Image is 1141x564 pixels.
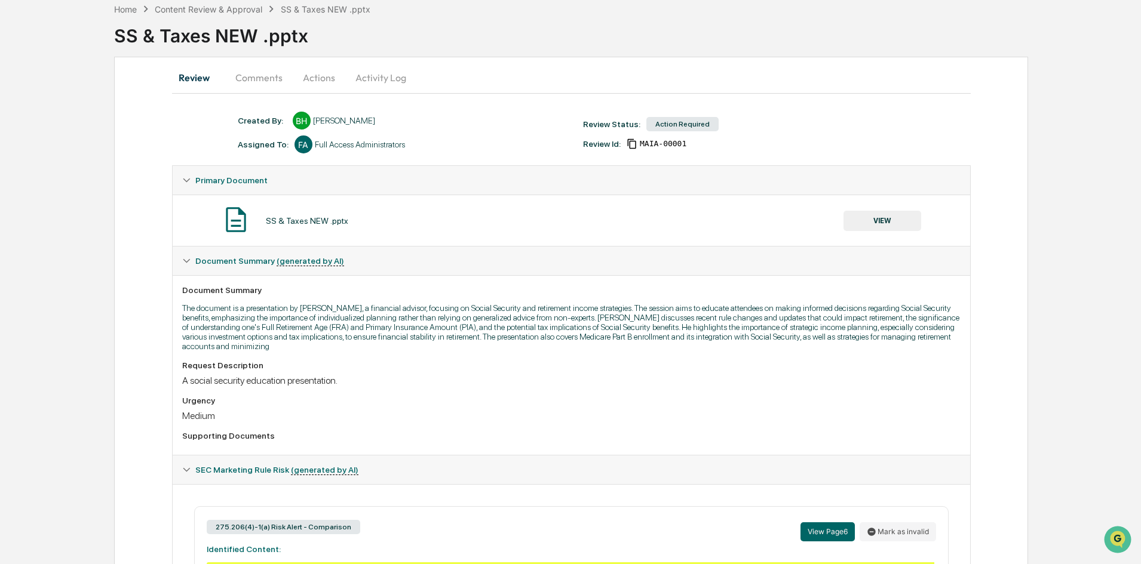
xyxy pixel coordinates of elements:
[583,119,640,129] div: Review Status:
[12,152,22,161] div: 🖐️
[12,174,22,184] div: 🔎
[182,285,961,295] div: Document Summary
[182,303,961,351] p: The document is a presentation by [PERSON_NAME], a financial advisor, focusing on Social Security...
[203,95,217,109] button: Start new chat
[583,139,621,149] div: Review Id:
[173,455,970,484] div: SEC Marketing Rule Risk (generated by AI)
[313,116,375,125] div: [PERSON_NAME]
[7,146,82,167] a: 🖐️Preclearance
[173,275,970,455] div: Document Summary (generated by AI)
[182,410,961,421] div: Medium
[82,146,153,167] a: 🗄️Attestations
[173,246,970,275] div: Document Summary (generated by AI)
[226,63,292,92] button: Comments
[266,216,348,226] div: SS & Taxes NEW .pptx
[41,91,196,103] div: Start new chat
[172,63,226,92] button: Review
[291,465,358,475] u: (generated by AI)
[315,140,405,149] div: Full Access Administrators
[24,150,77,162] span: Preclearance
[12,25,217,44] p: How can we help?
[195,465,358,474] span: SEC Marketing Rule Risk
[119,202,145,211] span: Pylon
[800,522,855,541] button: View Page6
[207,520,360,534] div: 275.206(4)-1(a) Risk Alert - Comparison
[114,4,137,14] div: Home
[87,152,96,161] div: 🗄️
[277,256,344,266] u: (generated by AI)
[295,135,312,153] div: FA
[7,168,80,190] a: 🔎Data Lookup
[346,63,416,92] button: Activity Log
[640,139,686,149] span: f00124e8-b8b1-4706-ac78-d7193f9231bd
[860,522,936,541] button: Mark as invalid
[1103,525,1135,557] iframe: Open customer support
[238,140,289,149] div: Assigned To:
[114,16,1141,47] div: SS & Taxes NEW .pptx
[844,211,921,231] button: VIEW
[182,360,961,370] div: Request Description
[24,173,75,185] span: Data Lookup
[281,4,370,14] div: SS & Taxes NEW .pptx
[195,175,268,185] span: Primary Document
[99,150,148,162] span: Attestations
[207,544,281,554] strong: Identified Content:
[173,166,970,195] div: Primary Document
[293,112,311,130] div: BH
[12,91,33,113] img: 1746055101610-c473b297-6a78-478c-a979-82029cc54cd1
[173,195,970,246] div: Primary Document
[172,63,971,92] div: secondary tabs example
[155,4,262,14] div: Content Review & Approval
[182,375,961,386] div: A social security education presentation.
[646,117,719,131] div: Action Required
[41,103,151,113] div: We're available if you need us!
[221,205,251,235] img: Document Icon
[182,431,961,440] div: Supporting Documents
[182,396,961,405] div: Urgency
[238,116,287,125] div: Created By: ‎ ‎
[195,256,344,266] span: Document Summary
[84,202,145,211] a: Powered byPylon
[292,63,346,92] button: Actions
